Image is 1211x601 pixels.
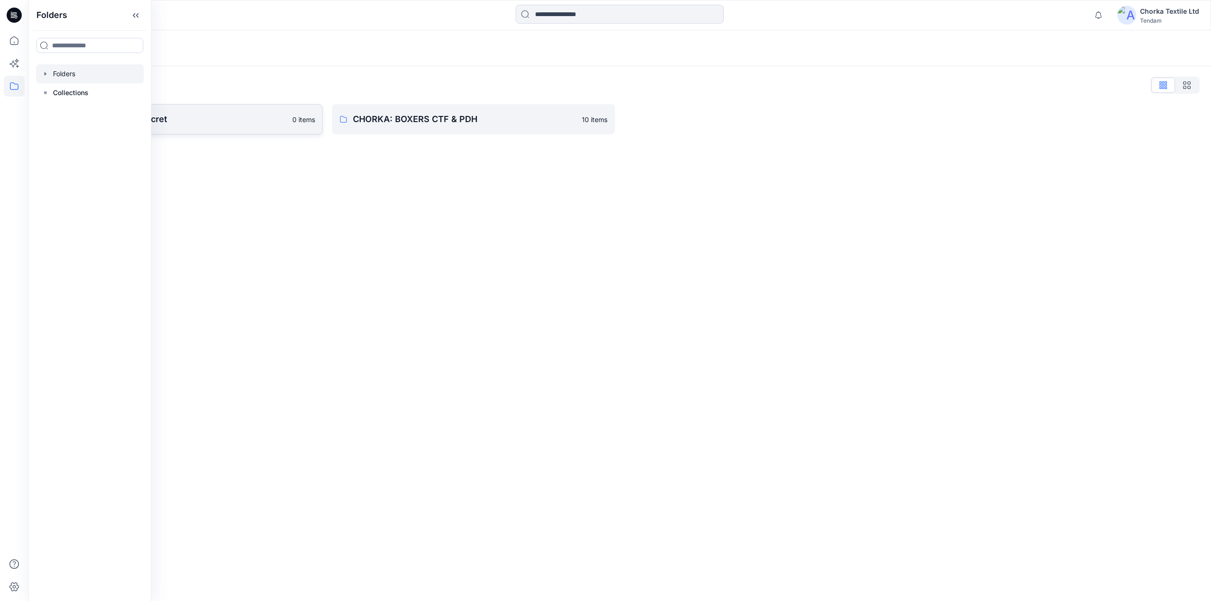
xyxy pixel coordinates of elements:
img: avatar [1117,6,1136,25]
p: 0 items [292,115,315,124]
div: Tendam [1140,17,1199,24]
p: CHORKA: BOXERS CTF & PDH [353,113,576,126]
a: CHORKA: BOXERS CTF & PDH10 items [332,104,615,134]
p: Collections [53,87,88,98]
a: CHORKA - Women'Secret0 items [40,104,323,134]
p: CHORKA - Women'Secret [61,113,287,126]
p: 10 items [582,115,607,124]
div: Chorka Textile Ltd [1140,6,1199,17]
